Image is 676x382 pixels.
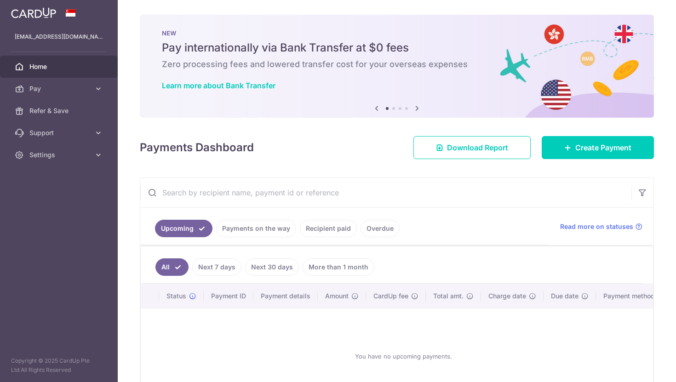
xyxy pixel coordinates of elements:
[373,291,408,301] span: CardUp fee
[542,136,654,159] a: Create Payment
[596,284,666,308] th: Payment method
[253,284,318,308] th: Payment details
[162,29,632,37] p: NEW
[29,62,90,71] span: Home
[29,150,90,160] span: Settings
[162,59,632,70] h6: Zero processing fees and lowered transfer cost for your overseas expenses
[413,136,531,159] a: Download Report
[140,139,254,156] h4: Payments Dashboard
[192,258,241,276] a: Next 7 days
[245,258,299,276] a: Next 30 days
[361,220,400,237] a: Overdue
[488,291,526,301] span: Charge date
[155,258,189,276] a: All
[162,40,632,55] h5: Pay internationally via Bank Transfer at $0 fees
[166,291,186,301] span: Status
[29,84,90,93] span: Pay
[447,142,508,153] span: Download Report
[216,220,296,237] a: Payments on the way
[560,222,633,231] span: Read more on statuses
[29,128,90,137] span: Support
[560,222,642,231] a: Read more on statuses
[204,284,253,308] th: Payment ID
[300,220,357,237] a: Recipient paid
[162,81,275,90] a: Learn more about Bank Transfer
[15,32,103,41] p: [EMAIL_ADDRESS][DOMAIN_NAME]
[11,7,56,18] img: CardUp
[433,291,464,301] span: Total amt.
[303,258,374,276] a: More than 1 month
[140,178,631,207] input: Search by recipient name, payment id or reference
[551,291,579,301] span: Due date
[325,291,349,301] span: Amount
[575,142,631,153] span: Create Payment
[140,15,654,118] img: Bank transfer banner
[29,106,90,115] span: Refer & Save
[155,220,212,237] a: Upcoming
